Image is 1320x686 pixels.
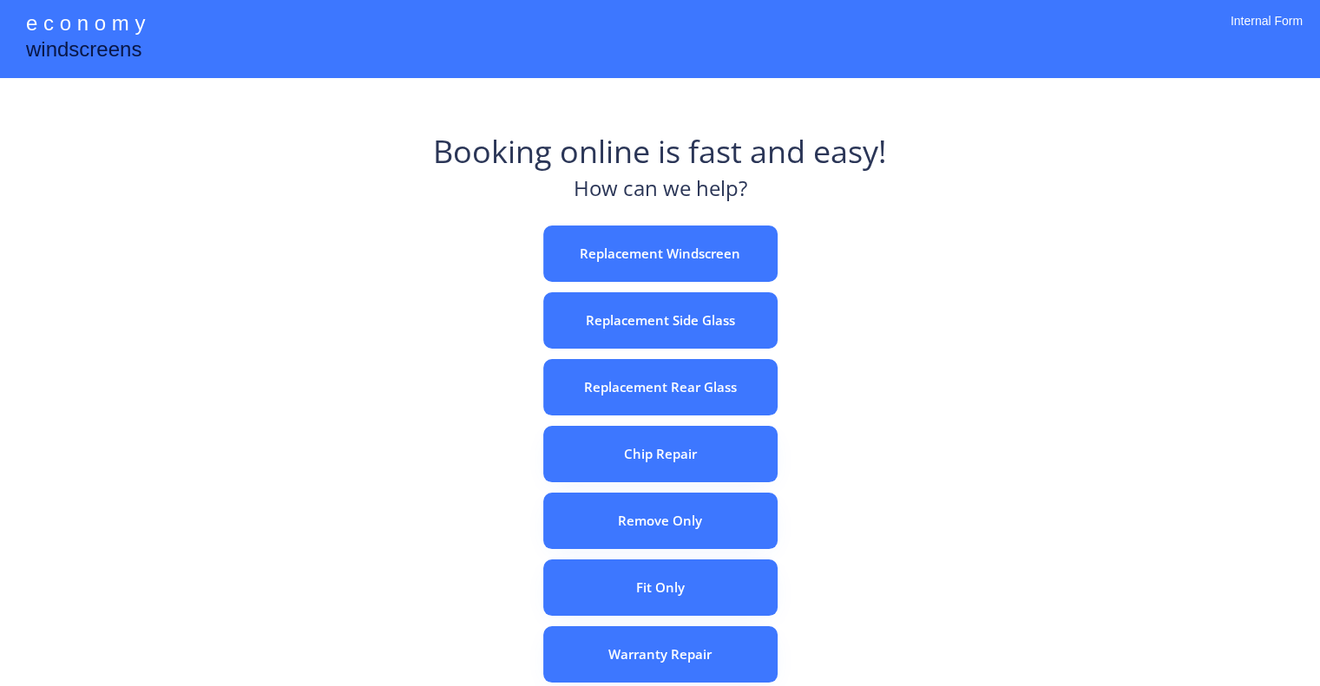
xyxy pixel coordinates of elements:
div: Internal Form [1231,13,1303,52]
button: Replacement Rear Glass [543,359,778,415]
button: Replacement Side Glass [543,292,778,349]
div: How can we help? [574,173,747,212]
button: Replacement Windscreen [543,225,778,282]
div: e c o n o m y [26,9,145,42]
button: Fit Only [543,559,778,616]
div: Booking online is fast and easy! [433,130,887,173]
button: Warranty Repair [543,626,778,683]
div: windscreens [26,35,141,69]
button: Chip Repair [543,426,778,482]
button: Remove Only [543,493,778,549]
